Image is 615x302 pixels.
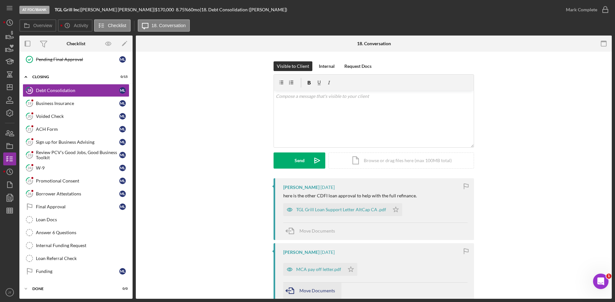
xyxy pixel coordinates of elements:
a: FundingML [23,265,129,278]
a: 19Business InsuranceML [23,97,129,110]
div: Internal Funding Request [36,243,129,248]
button: TGL Grill Loan Support Letter AltCap CA .pdf [283,203,402,216]
div: M L [119,87,126,94]
div: Internal [319,61,335,71]
a: 25Promotional ConsentML [23,174,129,187]
div: Loan Docs [36,217,129,222]
a: Answer 6 Questions [23,226,129,239]
a: 18Debt ConsolidationML [23,84,129,97]
div: Pending Final Approval [36,57,119,62]
div: M L [119,100,126,107]
div: | 18. Debt Consolidation ([PERSON_NAME]) [200,7,287,12]
div: 0 / 15 [116,75,128,79]
text: JT [8,291,12,294]
div: ACH Form [36,127,119,132]
button: Move Documents [283,223,341,239]
div: Answer 6 Questions [36,230,129,235]
button: Activity [58,19,92,32]
tspan: 19 [27,101,32,105]
div: M L [119,139,126,145]
tspan: 22 [27,140,31,144]
time: 2025-09-17 23:15 [320,250,335,255]
a: Pending Final ApprovalML [23,53,129,66]
a: 22Sign up for Business AdvisingML [23,136,129,149]
div: Funding [36,269,119,274]
a: 23Review PCV's Good Jobs, Good Business ToolkitML [23,149,129,161]
div: 0 / 0 [116,287,128,291]
label: Activity [74,23,88,28]
div: At FDC/iBank [19,6,49,14]
div: here is the other CDFI loan approval to help with the full refinance. [283,193,417,198]
a: Loan Referral Check [23,252,129,265]
time: 2025-09-17 23:16 [320,185,335,190]
span: Move Documents [299,288,335,293]
button: JT [3,286,16,299]
div: Visible to Client [277,61,309,71]
button: Request Docs [341,61,375,71]
div: 60 mo [188,7,200,12]
label: Checklist [108,23,126,28]
div: M L [119,178,126,184]
div: Borrower Attestations [36,191,119,196]
a: Final ApprovalML [23,200,129,213]
div: M L [119,152,126,158]
button: Move Documents [283,283,341,299]
a: 24W-9ML [23,161,129,174]
div: Final Approval [36,204,119,209]
div: MCA pay off letter.pdf [296,267,341,272]
div: M L [119,113,126,120]
div: Mark Complete [566,3,597,16]
div: Debt Consolidation [36,88,119,93]
tspan: 18 [27,88,31,92]
div: Done [32,287,112,291]
a: 20Voided CheckML [23,110,129,123]
span: $170,000 [155,7,174,12]
div: Send [295,152,305,169]
button: Mark Complete [559,3,612,16]
div: M L [119,126,126,132]
div: W-9 [36,165,119,171]
tspan: 26 [27,192,32,196]
button: Visible to Client [274,61,312,71]
div: Promotional Consent [36,178,119,183]
div: TGL Grill Loan Support Letter AltCap CA .pdf [296,207,386,212]
div: [PERSON_NAME] [PERSON_NAME] | [81,7,155,12]
label: Overview [33,23,52,28]
a: Internal Funding Request [23,239,129,252]
iframe: Intercom live chat [593,274,609,289]
span: 1 [606,274,611,279]
div: Closing [32,75,112,79]
a: 26Borrower AttestationsML [23,187,129,200]
tspan: 21 [27,127,31,131]
b: TGL Grill Inc [55,7,80,12]
div: M L [119,203,126,210]
span: Move Documents [299,228,335,234]
div: [PERSON_NAME] [283,250,319,255]
div: Sign up for Business Advising [36,140,119,145]
div: Checklist [67,41,85,46]
div: M L [119,191,126,197]
tspan: 25 [27,179,31,183]
button: MCA pay off letter.pdf [283,263,357,276]
div: Voided Check [36,114,119,119]
a: Loan Docs [23,213,129,226]
tspan: 23 [27,153,31,157]
button: 18. Conversation [138,19,190,32]
div: M L [119,165,126,171]
div: [PERSON_NAME] [283,185,319,190]
div: Loan Referral Check [36,256,129,261]
button: Send [274,152,325,169]
div: 18. Conversation [357,41,391,46]
button: Checklist [94,19,131,32]
tspan: 20 [27,114,32,118]
button: Internal [316,61,338,71]
tspan: 24 [27,166,32,170]
div: M L [119,268,126,275]
div: M L [119,56,126,63]
a: 21ACH FormML [23,123,129,136]
div: Review PCV's Good Jobs, Good Business Toolkit [36,150,119,160]
button: Overview [19,19,56,32]
label: 18. Conversation [152,23,186,28]
div: Request Docs [344,61,372,71]
div: 8.75 % [176,7,188,12]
